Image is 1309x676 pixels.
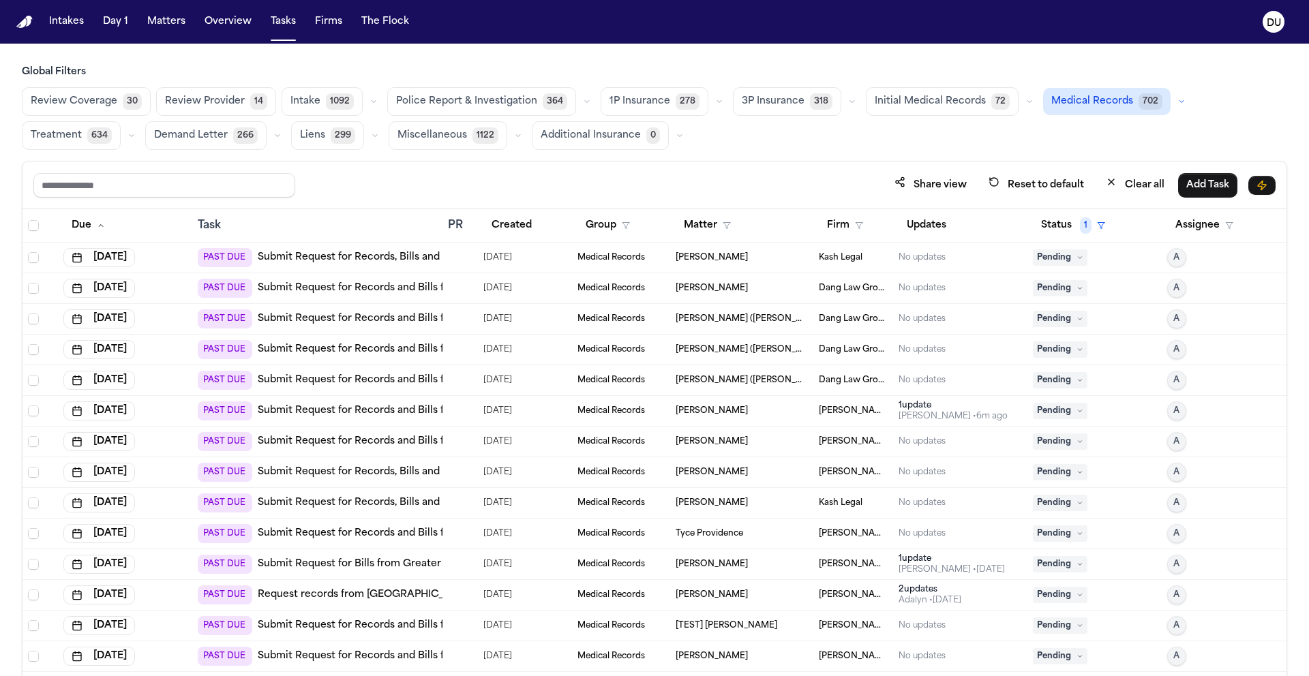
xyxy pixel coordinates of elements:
[1248,176,1276,195] button: Immediate Task
[532,121,669,150] button: Additional Insurance0
[676,651,748,662] span: Cody Adams
[258,649,573,663] a: Submit Request for Records and Bills from [GEOGRAPHIC_DATA]
[1167,213,1242,238] button: Assignee
[1178,173,1237,198] button: Add Task
[258,527,722,540] a: Submit Request for Records and Bills from [PERSON_NAME] Permanente [GEOGRAPHIC_DATA]
[1167,371,1186,390] button: A
[646,127,660,144] span: 0
[819,620,888,631] span: Finch Law Firm
[1033,372,1087,388] span: Pending
[483,279,512,298] span: 9/26/2025, 9:25:08 AM
[1267,18,1281,28] text: DU
[577,436,645,447] span: Medical Records
[326,93,354,110] span: 1092
[28,313,39,324] span: Select row
[28,497,39,508] span: Select row
[1167,279,1186,298] button: A
[198,647,252,666] span: PAST DUE
[819,559,888,570] span: Romanow Law Group
[258,465,747,479] a: Submit Request for Records, Bills and [MEDICAL_DATA] from [GEOGRAPHIC_DATA][PERSON_NAME]
[899,375,946,386] div: No updates
[472,127,498,144] span: 1122
[265,10,301,34] a: Tasks
[198,371,252,390] span: PAST DUE
[63,493,135,512] button: [DATE]
[31,95,117,108] span: Review Coverage
[483,524,512,543] span: 9/30/2025, 7:45:53 PM
[886,172,975,198] button: Share view
[676,497,748,508] span: Victoriano Priego
[258,373,592,387] a: Submit Request for Records and Bills from Longhorn Imaging Center
[198,493,252,512] span: PAST DUE
[258,496,664,510] a: Submit Request for Records, Bills and [MEDICAL_DATA] from [GEOGRAPHIC_DATA]
[899,252,946,263] div: No updates
[1167,248,1186,267] button: A
[577,313,645,324] span: Medical Records
[97,10,134,34] button: Day 1
[676,620,777,631] span: [TEST] Dean Keinan
[198,463,252,482] span: PAST DUE
[1033,213,1113,238] button: Status1
[577,467,645,478] span: Medical Records
[63,401,135,420] button: [DATE]
[28,344,39,355] span: Select row
[899,213,954,238] button: Updates
[250,93,267,110] span: 14
[483,248,512,267] span: 9/23/2025, 7:47:54 PM
[601,87,708,116] button: 1P Insurance278
[1033,556,1087,572] span: Pending
[1167,463,1186,482] button: A
[577,589,645,600] span: Medical Records
[198,524,252,543] span: PAST DUE
[543,93,567,110] span: 364
[577,213,638,238] button: Group
[310,10,348,34] button: Firms
[810,93,832,110] span: 318
[258,343,524,356] a: Submit Request for Records and Bills from Skyline Pain
[198,309,252,328] span: PAST DUE
[899,400,1008,411] div: 1 update
[483,555,512,574] span: 10/1/2025, 10:08:56 AM
[198,585,252,604] span: PAST DUE
[28,589,39,600] span: Select row
[819,405,888,416] span: Blaska Holm
[44,10,89,34] button: Intakes
[1173,252,1179,263] span: A
[1033,280,1087,296] span: Pending
[1173,467,1179,478] span: A
[198,340,252,359] span: PAST DUE
[28,651,39,662] span: Select row
[331,127,355,144] span: 299
[577,283,645,294] span: Medical Records
[676,213,739,238] button: Matter
[290,95,320,108] span: Intake
[63,524,135,543] button: [DATE]
[676,528,743,539] span: Tyce Providence
[1173,313,1179,324] span: A
[1167,555,1186,574] button: A
[991,93,1010,110] span: 72
[1167,616,1186,635] button: A
[165,95,245,108] span: Review Provider
[1139,93,1162,110] span: 702
[1167,585,1186,604] button: A
[577,252,645,263] span: Medical Records
[22,121,121,150] button: Treatment634
[483,371,512,390] span: 9/29/2025, 12:57:37 PM
[980,172,1092,198] button: Reset to default
[577,528,645,539] span: Medical Records
[123,93,142,110] span: 30
[1167,340,1186,359] button: A
[63,340,135,359] button: [DATE]
[483,585,512,604] span: 9/9/2025, 8:13:25 PM
[819,497,862,508] span: Kash Legal
[1033,617,1087,634] span: Pending
[899,584,961,595] div: 2 update s
[819,436,888,447] span: Blaska Holm
[198,401,252,420] span: PAST DUE
[899,467,946,478] div: No updates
